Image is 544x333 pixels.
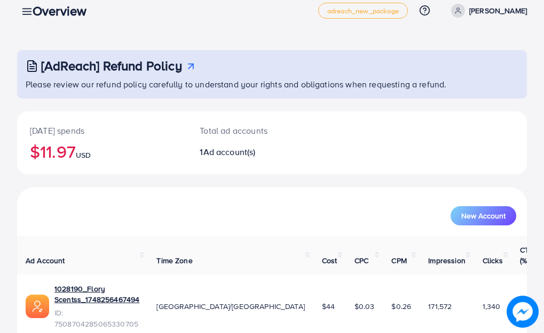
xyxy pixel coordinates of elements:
[30,141,174,161] h2: $11.97
[322,301,335,312] span: $44
[318,3,408,19] a: adreach_new_package
[322,255,337,266] span: Cost
[26,255,65,266] span: Ad Account
[354,255,368,266] span: CPC
[391,301,411,312] span: $0.26
[354,301,375,312] span: $0.03
[483,301,501,312] span: 1,340
[391,255,406,266] span: CPM
[26,78,521,91] p: Please review our refund policy carefully to understand your rights and obligations when requesti...
[469,4,527,17] p: [PERSON_NAME]
[54,283,139,305] a: 1028190_Flory Scentss_1748256467494
[26,295,49,318] img: ic-ads-acc.e4c84228.svg
[54,307,139,329] span: ID: 7508704285065330705
[461,212,506,220] span: New Account
[200,147,302,157] h2: 1
[203,146,256,158] span: Ad account(s)
[41,58,182,74] h3: [AdReach] Refund Policy
[520,245,534,266] span: CTR (%)
[451,206,516,225] button: New Account
[200,124,302,137] p: Total ad accounts
[30,124,174,137] p: [DATE] spends
[428,301,452,312] span: 171,572
[327,7,399,14] span: adreach_new_package
[507,296,539,328] img: image
[156,301,305,312] span: [GEOGRAPHIC_DATA]/[GEOGRAPHIC_DATA]
[447,4,527,18] a: [PERSON_NAME]
[76,150,91,160] span: USD
[33,3,95,19] h3: Overview
[428,255,466,266] span: Impression
[483,255,503,266] span: Clicks
[156,255,192,266] span: Time Zone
